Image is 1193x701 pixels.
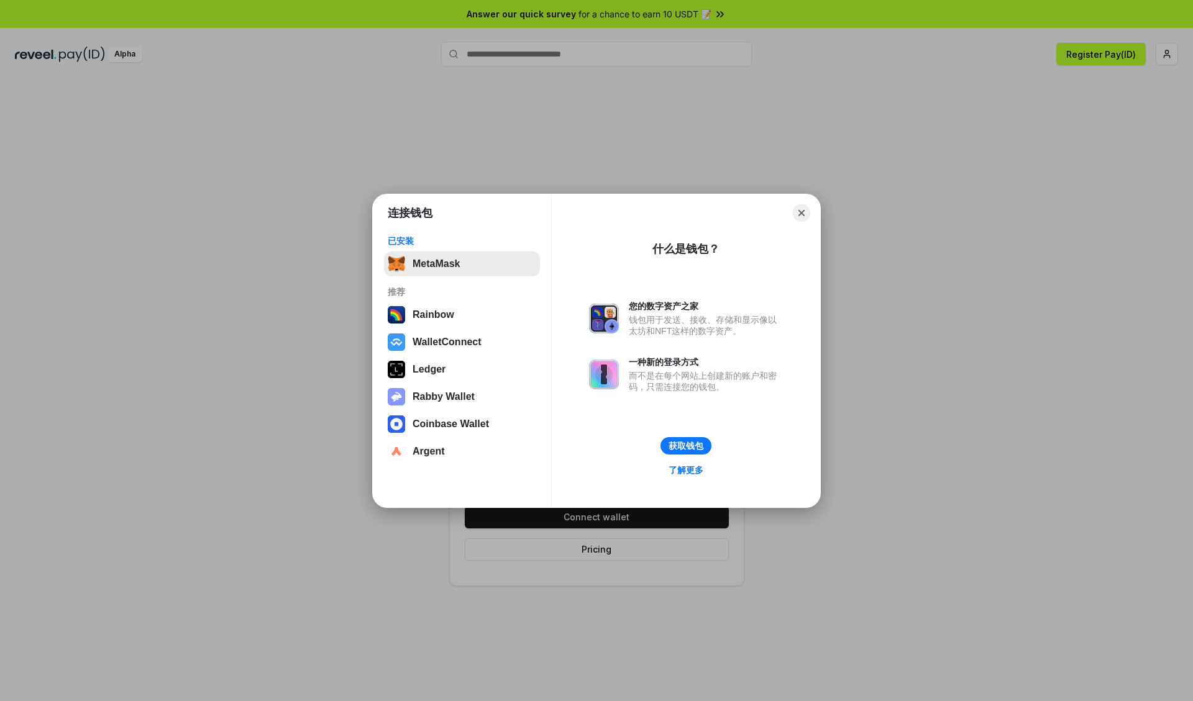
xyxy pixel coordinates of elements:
[629,370,783,392] div: 而不是在每个网站上创建新的账户和密码，只需连接您的钱包。
[793,204,810,222] button: Close
[388,415,405,433] img: svg+xml,%3Csvg%20width%3D%2228%22%20height%3D%2228%22%20viewBox%3D%220%200%2028%2028%22%20fill%3D...
[661,462,711,478] a: 了解更多
[629,356,783,368] div: 一种新的登录方式
[413,309,454,320] div: Rainbow
[388,388,405,405] img: svg+xml,%3Csvg%20xmlns%3D%22http%3A%2F%2Fwww.w3.org%2F2000%2Fsvg%22%20fill%3D%22none%22%20viewBox...
[384,357,540,382] button: Ledger
[660,437,711,455] button: 获取钱包
[629,301,783,312] div: 您的数字资产之家
[413,446,445,457] div: Argent
[413,337,482,348] div: WalletConnect
[388,361,405,378] img: svg+xml,%3Csvg%20xmlns%3D%22http%3A%2F%2Fwww.w3.org%2F2000%2Fsvg%22%20width%3D%2228%22%20height%3...
[388,206,432,220] h1: 连接钱包
[629,314,783,337] div: 钱包用于发送、接收、存储和显示像以太坊和NFT这样的数字资产。
[652,242,720,256] div: 什么是钱包？
[384,302,540,327] button: Rainbow
[384,384,540,409] button: Rabby Wallet
[384,412,540,436] button: Coinbase Wallet
[388,443,405,460] img: svg+xml,%3Csvg%20width%3D%2228%22%20height%3D%2228%22%20viewBox%3D%220%200%2028%2028%22%20fill%3D...
[384,330,540,355] button: WalletConnect
[669,440,703,451] div: 获取钱包
[388,255,405,273] img: svg+xml,%3Csvg%20fill%3D%22none%22%20height%3D%2233%22%20viewBox%3D%220%200%2035%2033%22%20width%...
[413,258,460,269] div: MetaMask
[388,286,536,297] div: 推荐
[384,251,540,276] button: MetaMask
[413,418,489,430] div: Coinbase Wallet
[589,304,619,333] img: svg+xml,%3Csvg%20xmlns%3D%22http%3A%2F%2Fwww.w3.org%2F2000%2Fsvg%22%20fill%3D%22none%22%20viewBox...
[388,333,405,351] img: svg+xml,%3Csvg%20width%3D%2228%22%20height%3D%2228%22%20viewBox%3D%220%200%2028%2028%22%20fill%3D...
[589,360,619,389] img: svg+xml,%3Csvg%20xmlns%3D%22http%3A%2F%2Fwww.w3.org%2F2000%2Fsvg%22%20fill%3D%22none%22%20viewBox...
[388,235,536,246] div: 已安装
[413,364,446,375] div: Ledger
[388,306,405,323] img: svg+xml,%3Csvg%20width%3D%22120%22%20height%3D%22120%22%20viewBox%3D%220%200%20120%20120%22%20fil...
[669,464,703,476] div: 了解更多
[384,439,540,464] button: Argent
[413,391,475,402] div: Rabby Wallet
